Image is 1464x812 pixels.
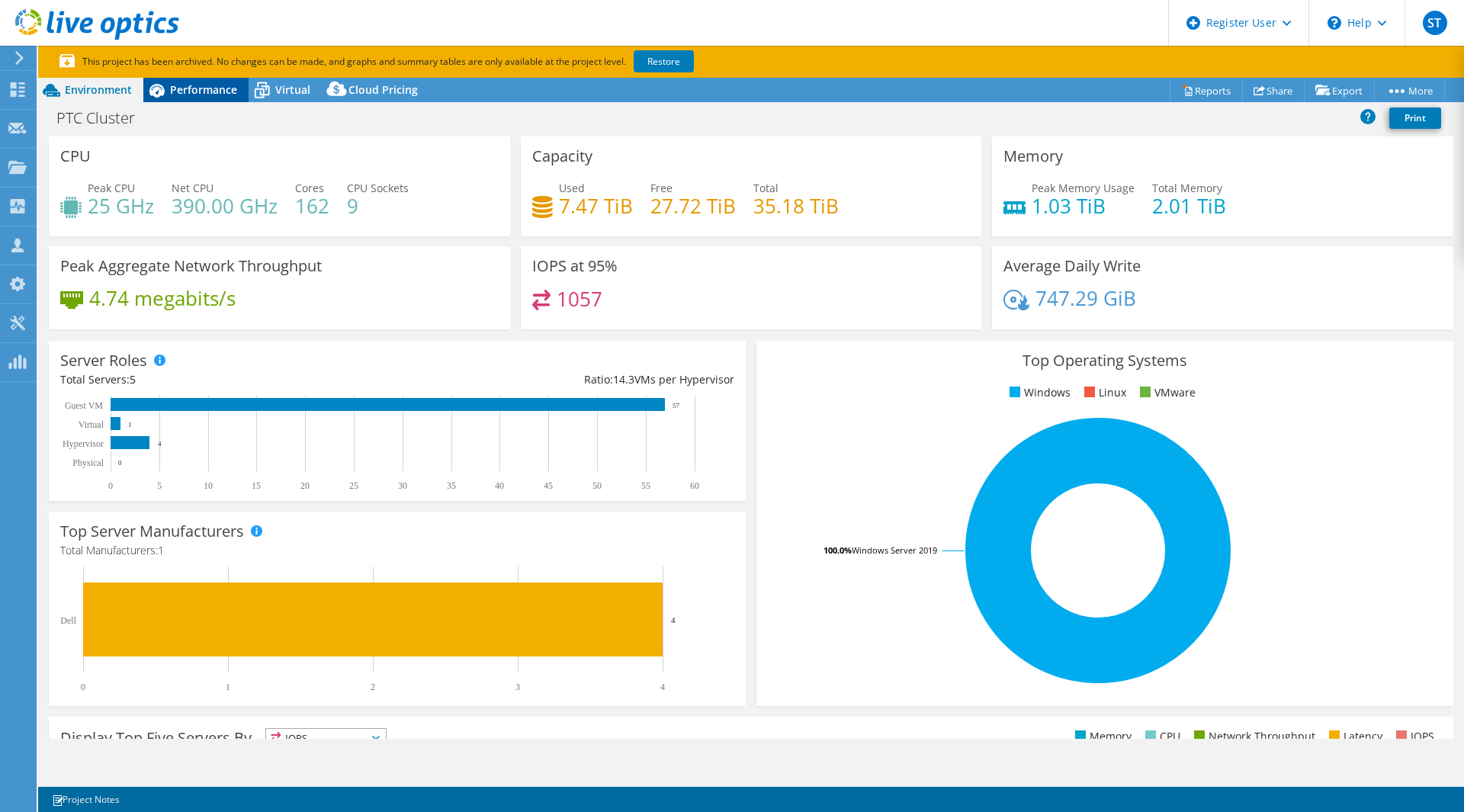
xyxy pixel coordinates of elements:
span: Free [650,181,673,195]
li: CPU [1141,728,1180,745]
h3: Peak Aggregate Network Throughput [60,258,322,274]
span: IOPS [266,729,386,747]
li: Network Throughput [1190,728,1315,745]
text: 40 [495,480,504,491]
a: Share [1242,79,1305,102]
text: Hypervisor [63,438,104,449]
text: Physical [72,457,104,468]
text: 20 [300,480,310,491]
text: Guest VM [65,400,103,411]
h4: 35.18 TiB [753,197,839,214]
text: 3 [515,682,520,692]
text: 25 [349,480,358,491]
div: Total Servers: [60,371,397,388]
h3: Memory [1003,148,1063,165]
a: Print [1389,108,1441,129]
h4: 7.47 TiB [559,197,633,214]
a: Project Notes [41,790,130,809]
h4: 1.03 TiB [1032,197,1135,214]
span: Used [559,181,585,195]
svg: \n [1328,16,1341,30]
text: 45 [544,480,553,491]
span: 1 [158,543,164,557]
text: 5 [157,480,162,491]
text: 4 [660,682,665,692]
text: 0 [108,480,113,491]
text: 0 [81,682,85,692]
text: 50 [592,480,602,491]
h4: 390.00 GHz [172,197,278,214]
li: VMware [1136,384,1196,401]
h3: IOPS at 95% [532,258,618,274]
h4: 4.74 megabits/s [89,290,236,307]
span: Total Memory [1152,181,1222,195]
span: Peak CPU [88,181,135,195]
span: CPU Sockets [347,181,409,195]
li: Windows [1006,384,1071,401]
a: Restore [634,50,694,72]
text: 0 [118,459,122,467]
li: Linux [1080,384,1126,401]
text: 57 [673,402,680,409]
h4: 9 [347,197,409,214]
p: This project has been archived. No changes can be made, and graphs and summary tables are only av... [59,53,807,70]
text: 55 [641,480,650,491]
li: IOPS [1392,728,1434,745]
tspan: Windows Server 2019 [852,544,937,556]
text: 35 [447,480,456,491]
span: 5 [130,372,136,387]
span: Total [753,181,779,195]
h3: Capacity [532,148,592,165]
text: Virtual [79,419,104,430]
h3: Top Operating Systems [768,352,1442,369]
text: 30 [398,480,407,491]
a: More [1374,79,1445,102]
span: Peak Memory Usage [1032,181,1135,195]
li: Memory [1071,728,1132,745]
text: Dell [60,615,76,626]
span: Environment [65,82,132,97]
text: 60 [690,480,699,491]
a: Reports [1170,79,1243,102]
span: ST [1423,11,1447,35]
tspan: 100.0% [823,544,852,556]
span: Net CPU [172,181,213,195]
li: Latency [1325,728,1382,745]
text: 1 [128,421,132,428]
h1: PTC Cluster [50,110,159,127]
text: 1 [226,682,230,692]
span: 14.3 [613,372,634,387]
h3: Server Roles [60,352,147,369]
h4: Total Manufacturers: [60,542,734,559]
span: Cores [295,181,324,195]
h3: Average Daily Write [1003,258,1141,274]
text: 4 [158,440,162,448]
h3: CPU [60,148,91,165]
span: Performance [170,82,237,97]
text: 4 [671,615,676,624]
h3: Top Server Manufacturers [60,523,244,540]
div: Ratio: VMs per Hypervisor [397,371,734,388]
h4: 27.72 TiB [650,197,736,214]
h4: 747.29 GiB [1035,290,1136,307]
h4: 25 GHz [88,197,154,214]
h4: 1057 [557,290,602,307]
h4: 2.01 TiB [1152,197,1226,214]
text: 2 [371,682,375,692]
h4: 162 [295,197,329,214]
span: Virtual [275,82,310,97]
span: Cloud Pricing [348,82,418,97]
text: 10 [204,480,213,491]
text: 15 [252,480,261,491]
a: Export [1304,79,1375,102]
